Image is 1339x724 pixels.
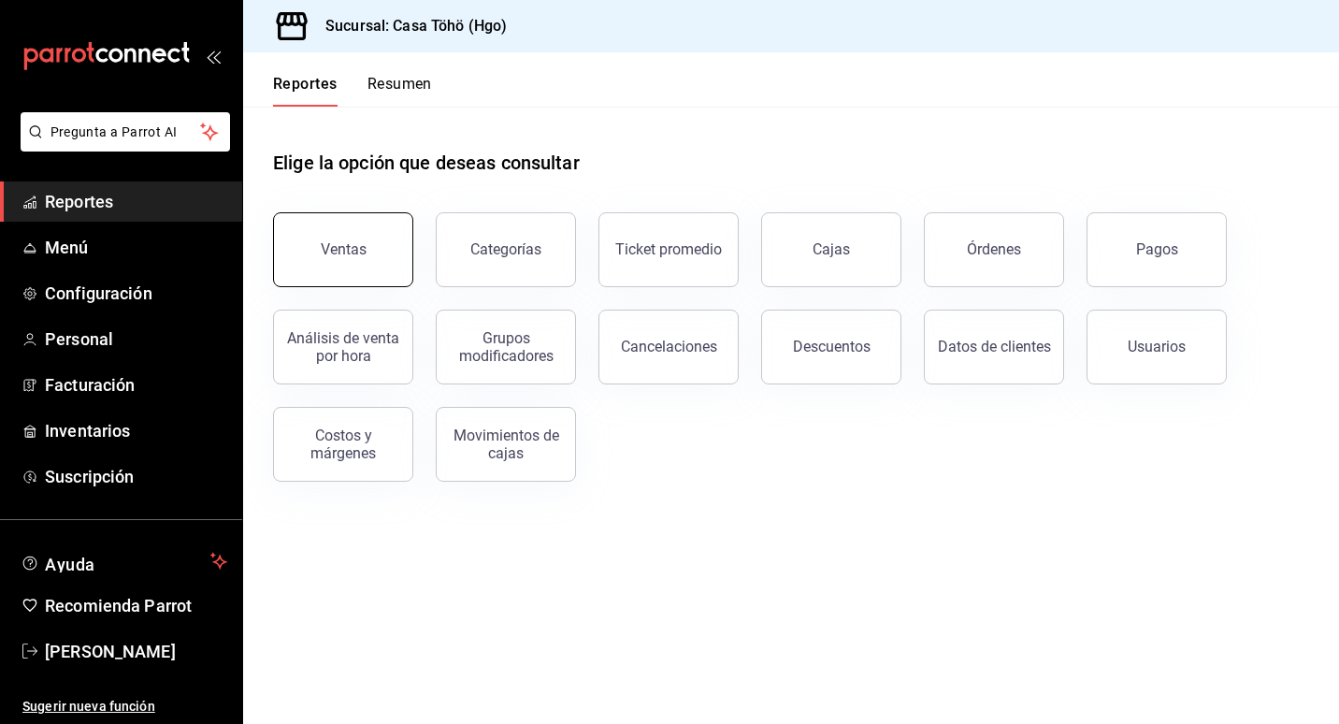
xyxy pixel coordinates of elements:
[45,464,227,489] span: Suscripción
[1128,338,1186,355] div: Usuarios
[793,338,871,355] div: Descuentos
[273,212,413,287] button: Ventas
[273,75,432,107] div: navigation tabs
[45,418,227,443] span: Inventarios
[924,310,1064,384] button: Datos de clientes
[598,212,739,287] button: Ticket promedio
[273,310,413,384] button: Análisis de venta por hora
[273,149,580,177] h1: Elige la opción que deseas consultar
[45,639,227,664] span: [PERSON_NAME]
[45,235,227,260] span: Menú
[273,75,338,107] button: Reportes
[22,697,227,717] span: Sugerir nueva función
[470,240,541,258] div: Categorías
[615,240,722,258] div: Ticket promedio
[273,407,413,482] button: Costos y márgenes
[321,240,367,258] div: Ventas
[13,136,230,155] a: Pregunta a Parrot AI
[761,310,901,384] button: Descuentos
[45,550,203,572] span: Ayuda
[598,310,739,384] button: Cancelaciones
[448,427,564,462] div: Movimientos de cajas
[436,407,576,482] button: Movimientos de cajas
[1136,240,1178,258] div: Pagos
[206,49,221,64] button: open_drawer_menu
[938,338,1051,355] div: Datos de clientes
[21,112,230,152] button: Pregunta a Parrot AI
[813,239,851,261] div: Cajas
[45,189,227,214] span: Reportes
[50,123,201,142] span: Pregunta a Parrot AI
[761,212,901,287] a: Cajas
[45,281,227,306] span: Configuración
[45,326,227,352] span: Personal
[967,240,1021,258] div: Órdenes
[621,338,717,355] div: Cancelaciones
[285,329,401,365] div: Análisis de venta por hora
[448,329,564,365] div: Grupos modificadores
[1087,310,1227,384] button: Usuarios
[924,212,1064,287] button: Órdenes
[310,15,507,37] h3: Sucursal: Casa Töhö (Hgo)
[436,212,576,287] button: Categorías
[367,75,432,107] button: Resumen
[45,593,227,618] span: Recomienda Parrot
[436,310,576,384] button: Grupos modificadores
[1087,212,1227,287] button: Pagos
[45,372,227,398] span: Facturación
[285,427,401,462] div: Costos y márgenes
